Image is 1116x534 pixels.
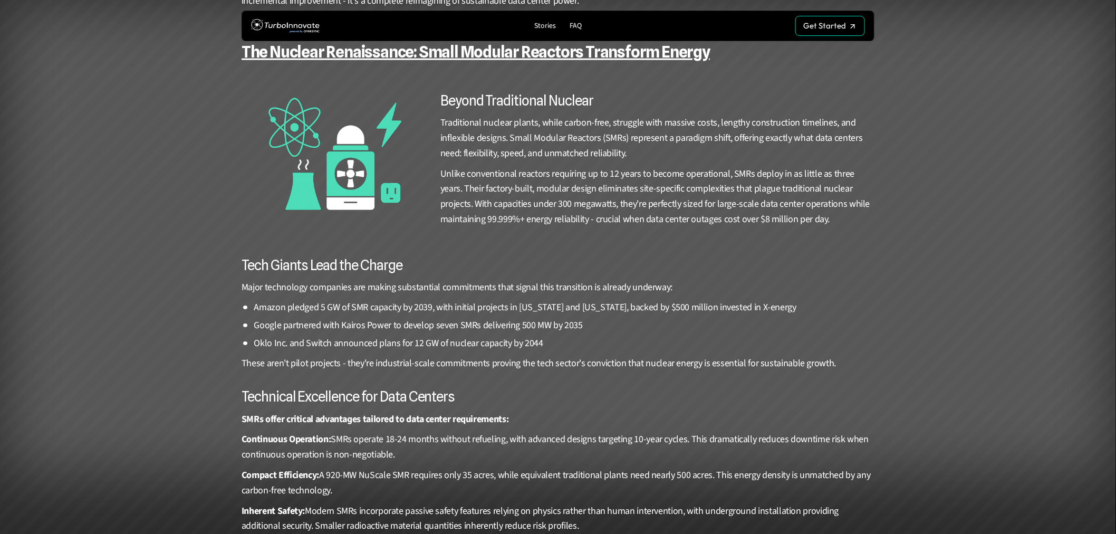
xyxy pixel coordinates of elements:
a: FAQ [565,19,586,33]
p: Stories [534,22,556,31]
img: TurboInnovate Logo [251,16,320,36]
p: FAQ [570,22,582,31]
p: Get Started [803,21,846,31]
a: Stories [530,19,560,33]
a: Get Started [795,16,865,36]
